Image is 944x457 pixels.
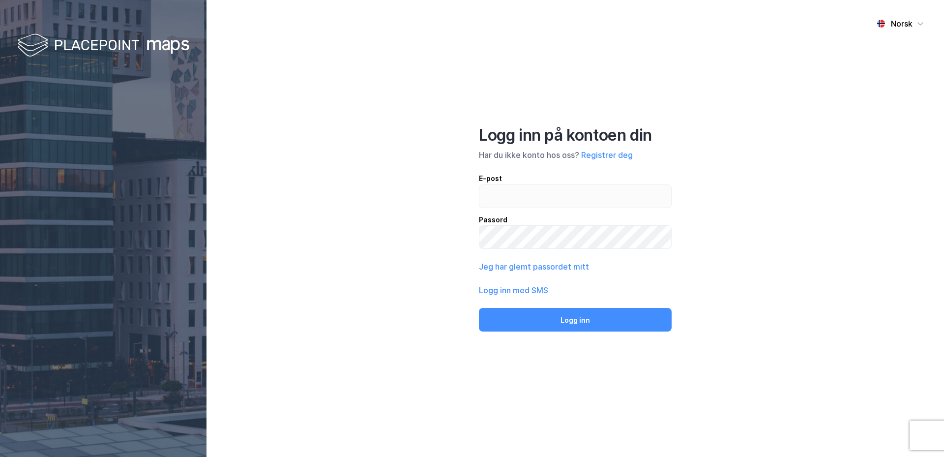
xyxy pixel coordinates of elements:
[479,308,672,332] button: Logg inn
[895,410,944,457] iframe: Chat Widget
[581,149,633,161] button: Registrer deg
[479,149,672,161] div: Har du ikke konto hos oss?
[479,214,672,226] div: Passord
[17,31,189,61] img: logo-white.f07954bde2210d2a523dddb988cd2aa7.svg
[479,261,589,273] button: Jeg har glemt passordet mitt
[479,173,672,184] div: E-post
[479,284,548,296] button: Logg inn med SMS
[479,125,672,145] div: Logg inn på kontoen din
[895,410,944,457] div: Kontrollprogram for chat
[891,18,913,30] div: Norsk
